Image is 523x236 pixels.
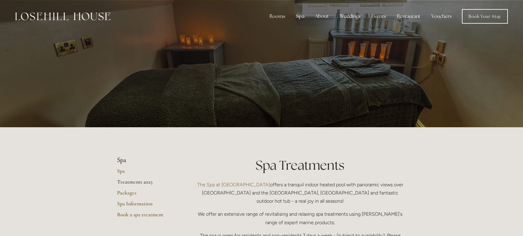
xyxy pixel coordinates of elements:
li: Spa [117,156,175,164]
div: Restaurant [392,10,425,22]
div: Weddings [335,10,365,22]
a: Book a spa treatment [117,211,175,222]
a: Spa [117,168,175,178]
p: We offer an extensive range of revitalising and relaxing spa treatments using [PERSON_NAME]'s ran... [194,210,406,226]
div: About [310,10,334,22]
div: Events [367,10,391,22]
a: Spa Information [117,200,175,211]
a: Treatments 2025 [117,178,175,189]
a: The Spa at [GEOGRAPHIC_DATA] [197,182,270,188]
img: Losehill House [15,12,110,20]
div: Spa [291,10,309,22]
div: Rooms [265,10,290,22]
a: Book Your Stay [462,9,508,24]
a: Packages [117,189,175,200]
a: Vouchers [427,10,456,22]
p: offers a tranquil indoor heated pool with panoramic views over [GEOGRAPHIC_DATA] and the [GEOGRAP... [194,181,406,205]
h1: Spa Treatments [194,156,406,174]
